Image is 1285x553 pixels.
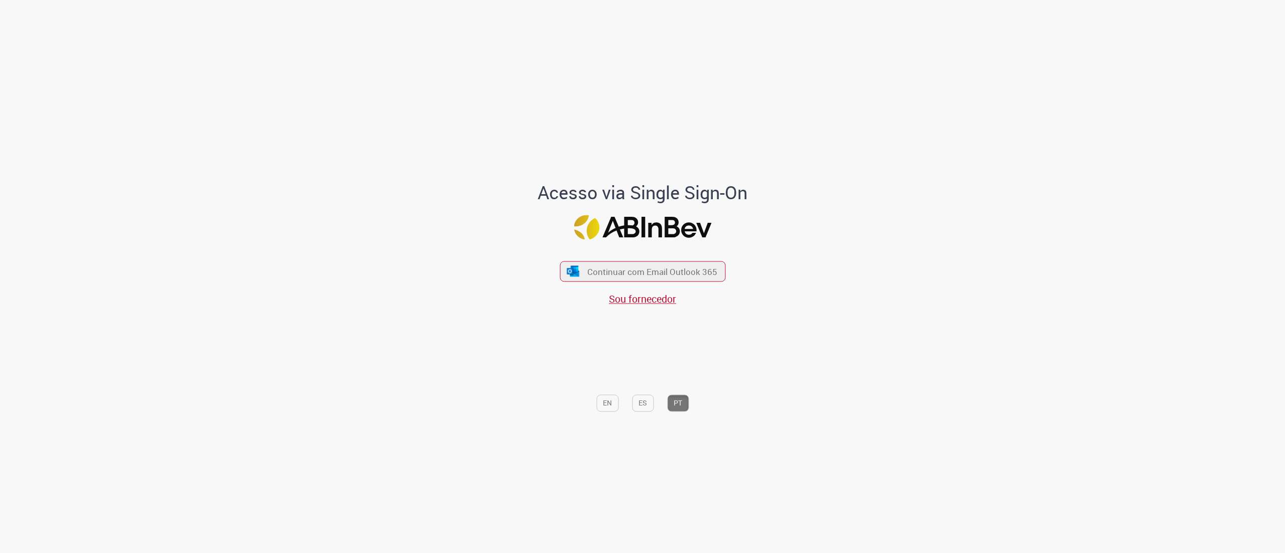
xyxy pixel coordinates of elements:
button: PT [667,395,689,412]
img: Logo ABInBev [574,215,711,239]
button: ES [632,395,654,412]
img: ícone Azure/Microsoft 360 [566,266,580,276]
button: ícone Azure/Microsoft 360 Continuar com Email Outlook 365 [560,261,725,282]
a: Sou fornecedor [609,293,676,306]
span: Continuar com Email Outlook 365 [587,266,717,278]
button: EN [596,395,618,412]
h1: Acesso via Single Sign-On [503,183,782,203]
